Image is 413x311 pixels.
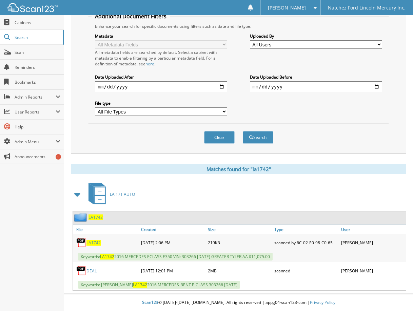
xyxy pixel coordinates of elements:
[92,23,385,29] div: Enhance your search for specific documents using filters such as date and file type.
[95,74,227,80] label: Date Uploaded After
[339,225,406,234] a: User
[78,281,240,289] span: Keywords: [PERSON_NAME] 2016 MERCEDES-BENZ E-CLASS 303266 [DATE]
[250,81,382,92] input: end
[15,109,56,115] span: User Reports
[273,236,339,249] div: scanned by 6C-02-E0-98-C0-65
[15,79,60,85] span: Bookmarks
[15,154,60,160] span: Announcements
[133,282,147,288] span: LA1742
[76,237,86,248] img: PDF.png
[273,225,339,234] a: Type
[142,299,158,305] span: Scan123
[206,264,273,277] div: 2MB
[15,124,60,130] span: Help
[64,294,413,311] div: © [DATE]-[DATE] [DOMAIN_NAME]. All rights reserved | appg04-scan123-com |
[86,268,97,274] a: DEAL
[339,264,406,277] div: [PERSON_NAME]
[78,253,273,261] span: Keywords: 2016 MERCEDES ECLASS E350 VIN: 303266 [DATE] GREATER TYLER AA $11,075.00
[273,264,339,277] div: scanned
[56,154,61,160] div: 5
[15,139,56,145] span: Admin Menu
[86,240,101,246] a: LA1742
[76,266,86,276] img: PDF.png
[145,61,154,67] a: here
[15,94,56,100] span: Admin Reports
[95,33,227,39] label: Metadata
[139,264,206,277] div: [DATE] 12:01 PM
[268,6,306,10] span: [PERSON_NAME]
[139,236,206,249] div: [DATE] 2:06 PM
[110,191,135,197] span: LA 171 AUTO
[15,64,60,70] span: Reminders
[310,299,335,305] a: Privacy Policy
[250,74,382,80] label: Date Uploaded Before
[15,35,59,40] span: Search
[7,3,58,12] img: scan123-logo-white.svg
[206,225,273,234] a: Size
[206,236,273,249] div: 219KB
[84,181,135,208] a: LA 171 AUTO
[95,49,227,67] div: All metadata fields are searched by default. Select a cabinet with metadata to enable filtering b...
[92,13,170,20] legend: Additional Document Filters
[379,278,413,311] iframe: Chat Widget
[139,225,206,234] a: Created
[100,254,114,260] span: LA1742
[74,213,88,222] img: folder2.png
[71,164,406,174] div: Matches found for "la1742"
[204,131,235,144] button: Clear
[95,81,227,92] input: start
[243,131,273,144] button: Search
[73,225,139,234] a: File
[328,6,406,10] span: Natchez Ford Lincoln Mercury Inc.
[15,49,60,55] span: Scan
[15,20,60,25] span: Cabinets
[339,236,406,249] div: [PERSON_NAME]
[95,100,227,106] label: File type
[250,33,382,39] label: Uploaded By
[88,214,103,220] a: LA1742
